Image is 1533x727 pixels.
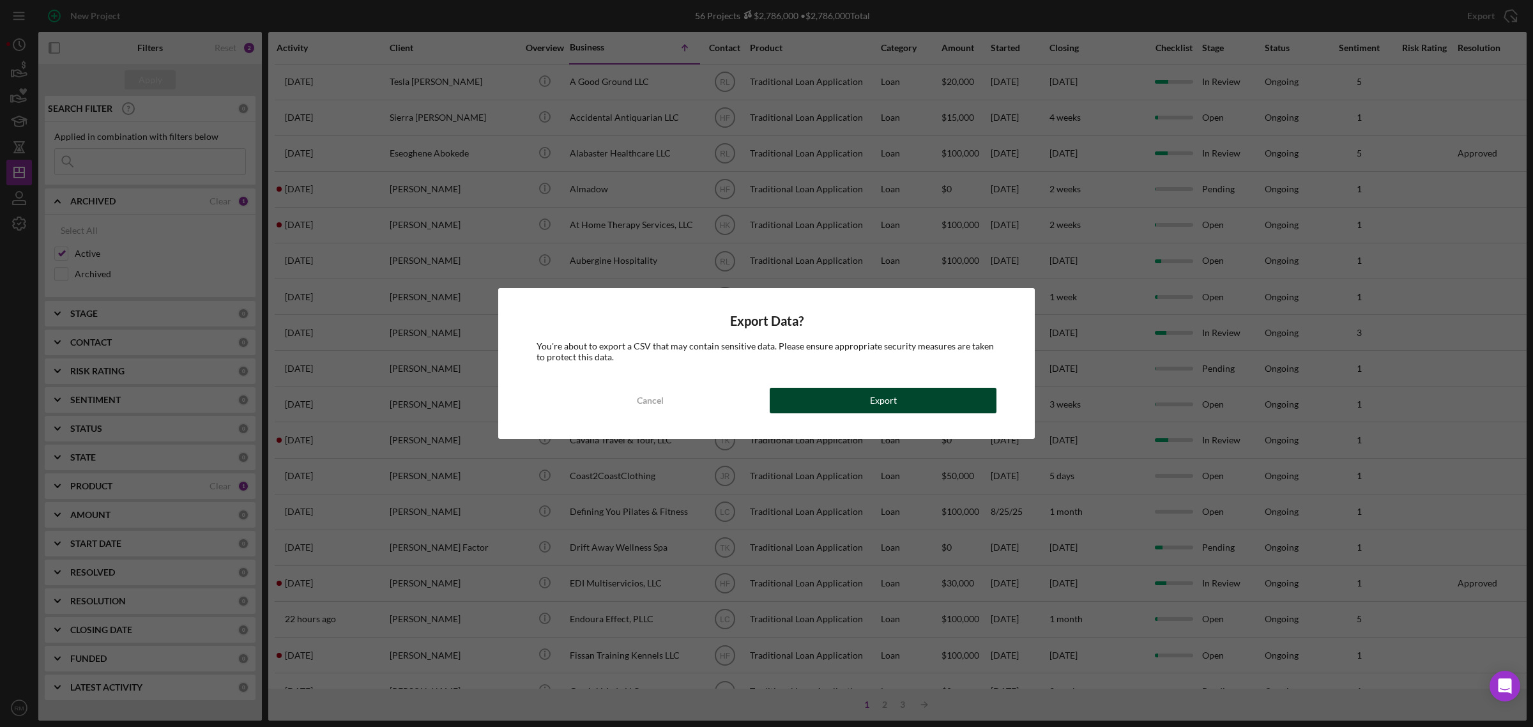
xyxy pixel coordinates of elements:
[537,314,996,328] h4: Export Data?
[537,341,996,362] div: You're about to export a CSV that may contain sensitive data. Please ensure appropriate security ...
[1490,671,1520,701] div: Open Intercom Messenger
[637,388,664,413] div: Cancel
[870,388,897,413] div: Export
[537,388,763,413] button: Cancel
[770,388,996,413] button: Export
